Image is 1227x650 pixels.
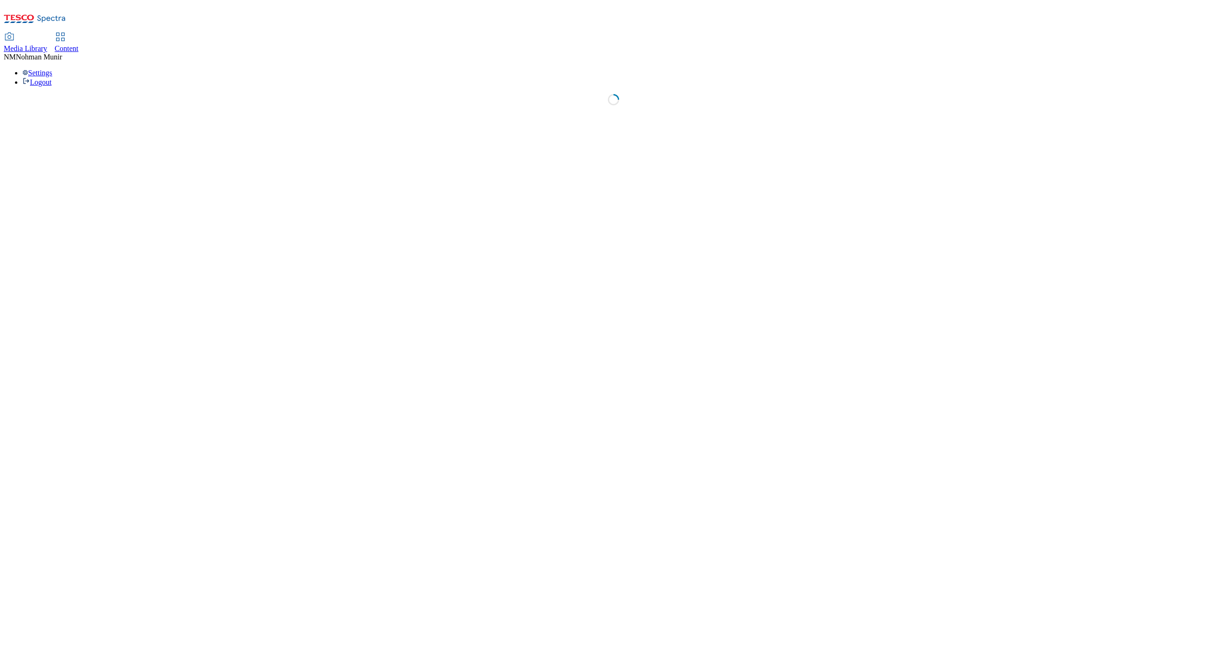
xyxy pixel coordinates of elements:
span: Nohman Munir [16,53,62,61]
span: NM [4,53,16,61]
a: Content [55,33,79,53]
a: Media Library [4,33,47,53]
span: Media Library [4,44,47,52]
a: Logout [22,78,51,86]
span: Content [55,44,79,52]
a: Settings [22,69,52,77]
